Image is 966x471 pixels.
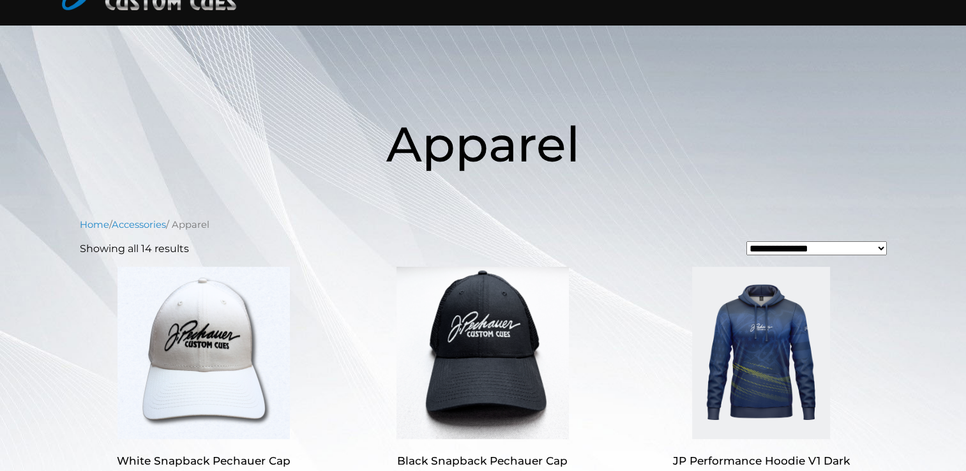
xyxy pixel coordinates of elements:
[358,267,607,439] img: Black Snapback Pechauer Cap
[80,241,189,257] p: Showing all 14 results
[386,114,580,174] span: Apparel
[112,219,166,230] a: Accessories
[746,241,887,255] select: Shop order
[637,267,886,439] img: JP Performance Hoodie V1 Dark
[80,267,328,439] img: White Snapback Pechauer Cap
[80,219,109,230] a: Home
[80,218,887,232] nav: Breadcrumb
